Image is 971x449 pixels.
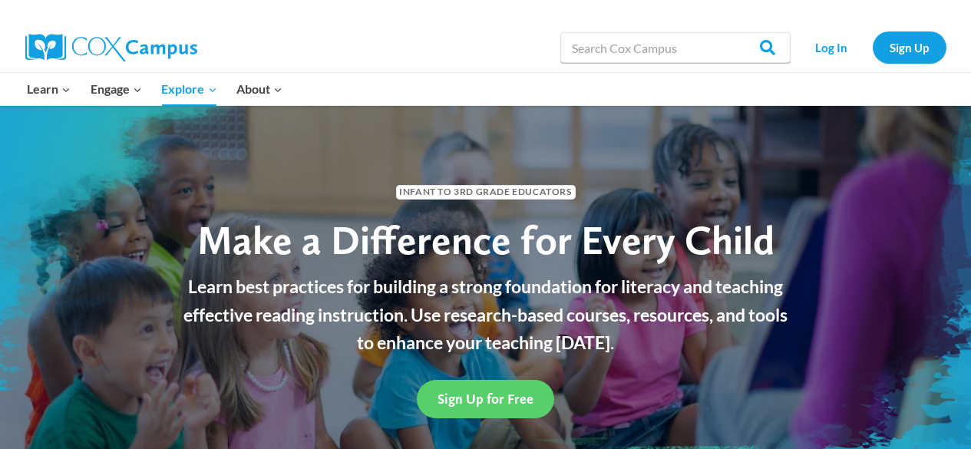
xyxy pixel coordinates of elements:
[798,31,865,63] a: Log In
[560,32,791,63] input: Search Cox Campus
[417,380,554,418] a: Sign Up for Free
[25,34,197,61] img: Cox Campus
[236,79,282,99] span: About
[798,31,946,63] nav: Secondary Navigation
[27,79,71,99] span: Learn
[175,272,797,357] p: Learn best practices for building a strong foundation for literacy and teaching effective reading...
[18,73,292,105] nav: Primary Navigation
[438,391,533,407] span: Sign Up for Free
[161,79,216,99] span: Explore
[91,79,142,99] span: Engage
[873,31,946,63] a: Sign Up
[396,185,576,200] span: Infant to 3rd Grade Educators
[197,216,774,264] span: Make a Difference for Every Child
